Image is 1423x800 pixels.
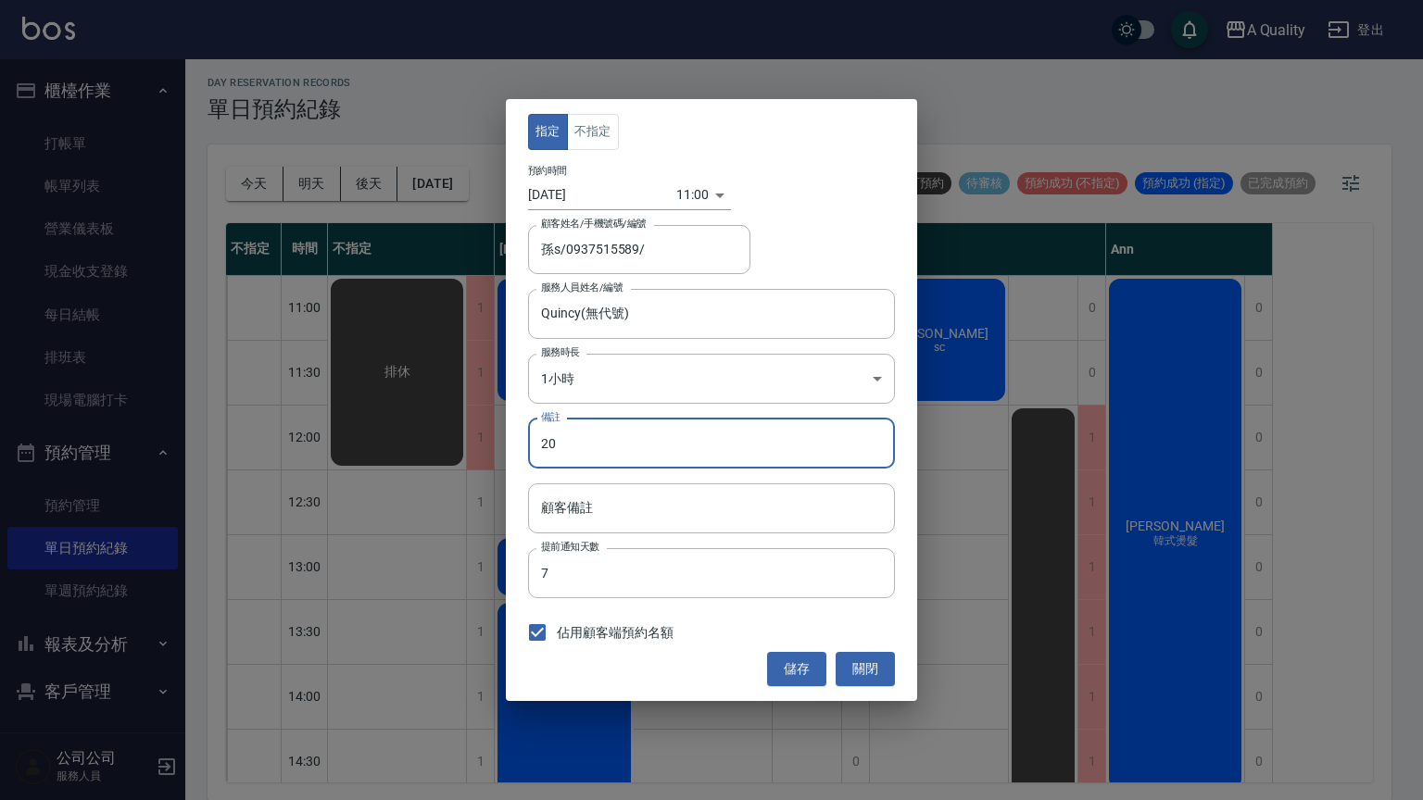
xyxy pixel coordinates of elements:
[836,652,895,686] button: 關閉
[528,164,567,178] label: 預約時間
[541,540,599,554] label: 提前通知天數
[541,345,580,359] label: 服務時長
[676,180,709,210] div: 11:00
[557,623,674,643] span: 佔用顧客端預約名額
[528,114,568,150] button: 指定
[567,114,619,150] button: 不指定
[767,652,826,686] button: 儲存
[528,180,676,210] input: Choose date, selected date is 2025-10-11
[541,410,560,424] label: 備註
[541,217,647,231] label: 顧客姓名/手機號碼/編號
[541,281,623,294] label: 服務人員姓名/編號
[528,354,895,404] div: 1小時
